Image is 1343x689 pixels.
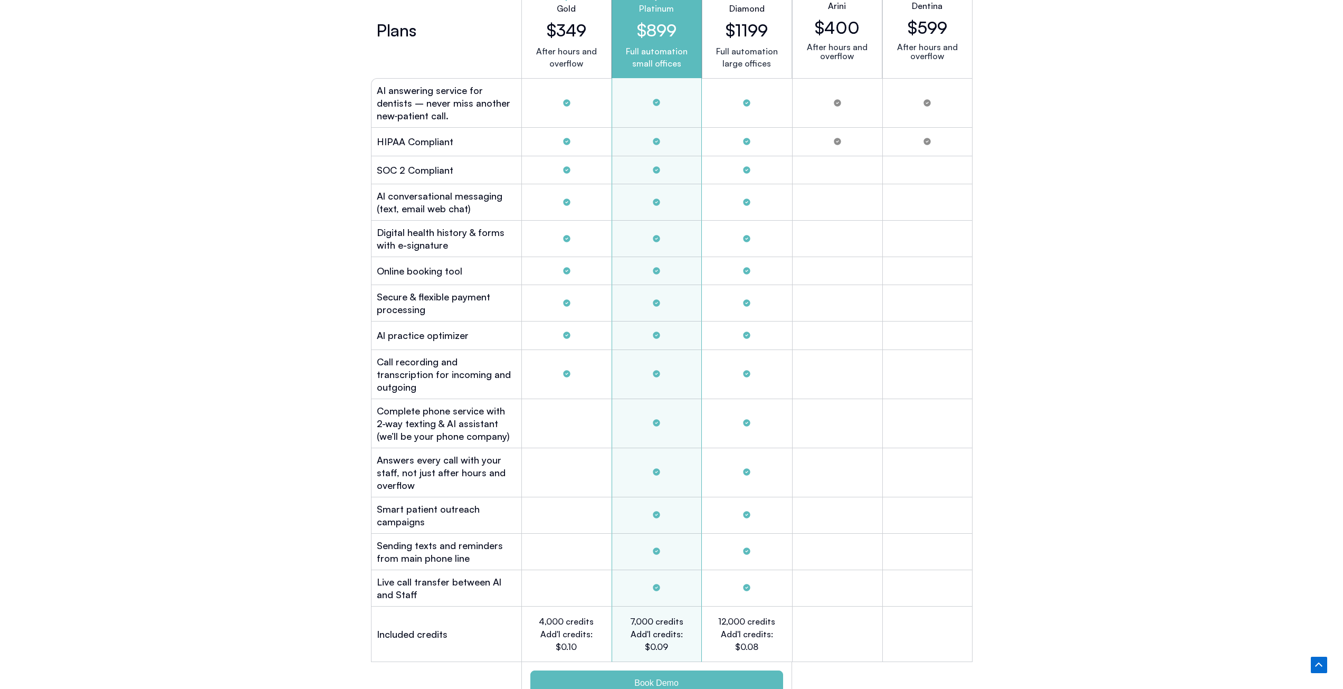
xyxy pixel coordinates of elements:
[377,265,462,277] h2: Online booking tool
[530,45,603,70] p: After hours and overflow
[891,43,964,61] p: After hours and overflow
[377,226,516,251] h2: Digital health history & forms with e-signature
[377,628,447,640] h2: Included credits
[377,164,453,176] h2: SOC 2 Compliant
[530,20,603,40] h2: $349
[377,355,516,393] h2: Call recording and transcription for incoming and outgoing
[726,20,768,40] h2: $1199
[908,17,947,37] h2: $599
[530,2,603,15] h2: Gold
[634,679,679,687] span: Book Demo
[377,84,516,122] h2: AI answering service for dentists – never miss another new‑patient call.
[621,2,693,15] h2: Platinum
[716,45,778,70] p: Full automation large offices
[729,2,765,15] h2: Diamond
[377,404,516,442] h2: Complete phone service with 2-way texting & AI assistant (we’ll be your phone company)
[717,615,776,653] h2: 12,000 credits Add'l credits: $0.08
[377,454,516,492] h2: Answers every call with your staff, not just after hours and overflow
[377,575,516,601] h2: Live call transfer between Al and Staff
[377,503,516,528] h2: Smart patient outreach campaigns
[801,43,873,61] p: After hours and overflow
[537,615,595,653] h2: 4,000 credits Add'l credits: $0.10
[377,190,516,215] h2: Al conversational messaging (text, email web chat)
[627,615,685,653] h2: 7,000 credits Add'l credits: $0.09
[377,539,516,564] h2: Sending texts and reminders from main phone line
[621,20,693,40] h2: $899
[815,17,860,37] h2: $400
[377,135,453,148] h2: HIPAA Compliant
[377,290,516,316] h2: Secure & flexible payment processing
[621,45,693,70] p: Full automation small offices
[376,24,416,36] h2: Plans
[377,329,469,342] h2: Al practice optimizer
